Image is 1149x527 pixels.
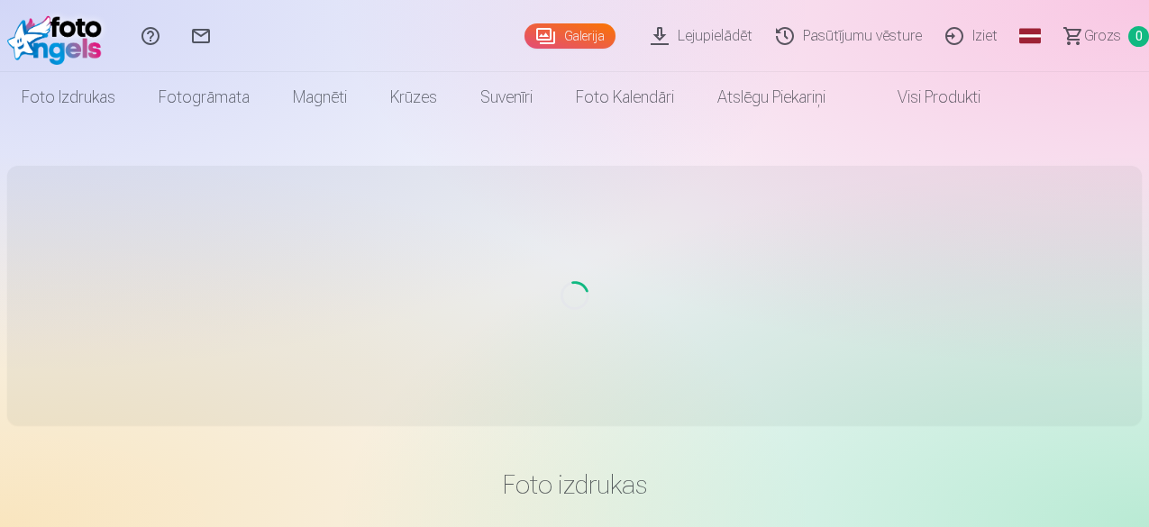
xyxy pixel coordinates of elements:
[137,72,271,123] a: Fotogrāmata
[7,7,111,65] img: /fa1
[369,72,459,123] a: Krūzes
[554,72,696,123] a: Foto kalendāri
[524,23,616,49] a: Galerija
[696,72,847,123] a: Atslēgu piekariņi
[459,72,554,123] a: Suvenīri
[271,72,369,123] a: Magnēti
[847,72,1002,123] a: Visi produkti
[1084,25,1121,47] span: Grozs
[1128,26,1149,47] span: 0
[49,468,1101,501] h3: Foto izdrukas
